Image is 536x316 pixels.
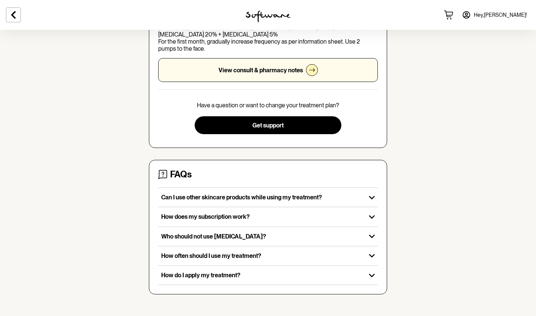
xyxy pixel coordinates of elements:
[218,67,303,74] p: View consult & pharmacy notes
[197,102,339,109] p: Have a question or want to change your treatment plan?
[161,252,363,259] p: How often should I use my treatment?
[195,116,341,134] button: Get support
[158,266,378,285] button: How do I apply my treatment?
[158,188,378,207] button: Can I use other skincare products while using my treatment?
[252,122,284,129] span: Get support
[457,6,532,24] a: Hey,[PERSON_NAME]!
[246,10,290,22] img: software logo
[161,213,363,220] p: How does my subscription work?
[158,246,378,265] button: How often should I use my treatment?
[161,272,363,279] p: How do I apply my treatment?
[158,207,378,226] button: How does my subscription work?
[474,12,527,18] span: Hey, [PERSON_NAME] !
[170,169,192,180] h4: FAQs
[161,233,363,240] p: Who should not use [MEDICAL_DATA]?
[161,194,363,201] p: Can I use other skincare products while using my treatment?
[158,227,378,246] button: Who should not use [MEDICAL_DATA]?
